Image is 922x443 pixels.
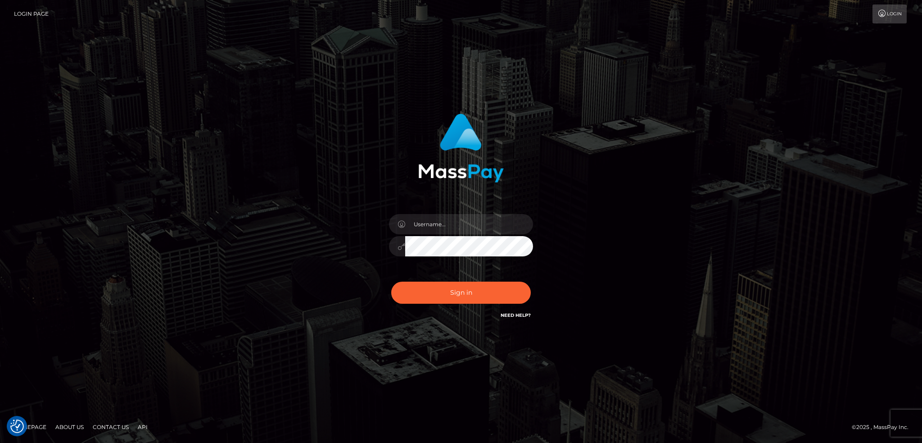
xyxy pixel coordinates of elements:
[10,420,24,433] img: Revisit consent button
[391,282,531,304] button: Sign in
[10,420,24,433] button: Consent Preferences
[52,420,87,434] a: About Us
[872,5,907,23] a: Login
[134,420,151,434] a: API
[418,114,504,183] img: MassPay Login
[14,5,49,23] a: Login Page
[10,420,50,434] a: Homepage
[405,214,533,234] input: Username...
[89,420,132,434] a: Contact Us
[501,312,531,318] a: Need Help?
[852,422,915,432] div: © 2025 , MassPay Inc.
